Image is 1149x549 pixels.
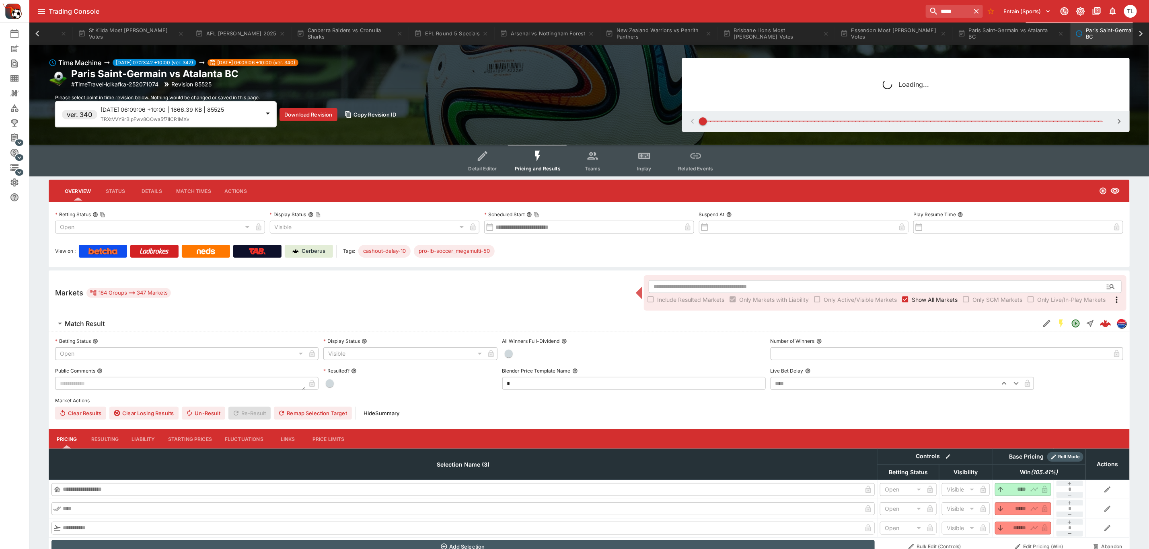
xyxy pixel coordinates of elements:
[55,94,260,100] span: Please select point in time revision below. Nothing would be changed or saved in this page.
[10,103,32,113] div: Categories
[101,116,189,122] span: TRXtVVY9rBlpFwv8O.Owa5f7IlCR1MXv
[285,245,333,258] a: Cerberus
[428,460,498,469] span: Selection Name (3)
[343,245,355,258] label: Tags:
[10,44,32,53] div: New Event
[58,181,97,201] button: Overview
[958,212,963,217] button: Play Resume Time
[125,429,161,449] button: Liability
[972,295,1022,304] span: Only SGM Markets
[1006,452,1047,462] div: Base Pricing
[73,23,189,45] button: St Kilda Most [PERSON_NAME] Votes
[999,5,1056,18] button: Select Tenant
[534,212,539,217] button: Copy To Clipboard
[171,80,212,88] p: Revision 85525
[926,5,970,18] input: search
[1100,318,1111,329] div: 31e13fe7-7278-4498-a84e-37abfc6691a0
[942,522,977,535] div: Visible
[10,59,32,68] div: Search
[943,451,954,462] button: Bulk edit
[162,429,218,449] button: Starting Prices
[97,368,103,374] button: Public Comments
[880,467,937,477] span: Betting Status
[55,367,95,374] p: Public Comments
[2,2,22,21] img: PriceKinetics Logo
[10,74,32,83] div: Template Search
[880,502,924,515] div: Open
[109,407,179,420] button: Clear Losing Results
[515,166,561,172] span: Pricing and Results
[92,338,98,344] button: Betting Status
[358,245,411,258] div: Betting Target: cerberus
[218,429,270,449] button: Fluctuations
[55,245,76,258] label: View on :
[10,118,32,128] div: Tournaments
[182,407,225,420] span: Un-Result
[1037,295,1106,304] span: Only Live/In-Play Markets
[249,248,266,254] img: TabNZ
[1104,279,1118,294] button: Open
[572,368,578,374] button: Blender Price Template Name
[58,58,101,68] h6: Time Machine
[292,248,299,254] img: Cerberus
[71,80,158,88] p: Copy To Clipboard
[55,338,91,344] p: Betting Status
[1040,316,1054,331] button: Edit Detail
[945,467,987,477] span: Visibility
[92,212,98,217] button: Betting StatusCopy To Clipboard
[10,88,32,98] div: Nexus Entities
[359,407,405,420] button: HideSummary
[469,166,497,172] span: Detail Editor
[49,315,1040,332] button: Match Result
[689,64,1123,104] div: Loading...
[502,367,571,374] p: Blender Price Template Name
[805,368,811,374] button: Live Bet Delay
[726,212,732,217] button: Suspend At
[170,181,218,201] button: Match Times
[55,347,306,360] div: Open
[323,338,360,344] p: Display Status
[457,145,721,176] div: Event type filters
[824,295,897,304] span: Only Active/Visible Markets
[323,367,349,374] p: Resulted?
[1124,5,1137,18] div: Trent Lewis
[771,338,815,344] p: Number of Winners
[1110,186,1120,196] svg: Visible
[942,483,977,496] div: Visible
[1055,453,1083,460] span: Roll Mode
[409,23,493,45] button: EPL Round 5 Specials
[308,212,314,217] button: Display StatusCopy To Clipboard
[912,295,958,304] span: Show All Markets
[55,288,83,297] h5: Markets
[270,429,306,449] button: Links
[942,502,977,515] div: Visible
[678,166,713,172] span: Related Events
[880,483,924,496] div: Open
[341,108,401,121] button: Copy Revision ID
[561,338,567,344] button: All Winners Full-Dividend
[1086,449,1129,480] th: Actions
[306,429,351,449] button: Price Limits
[1083,316,1098,331] button: Straight
[1071,319,1081,328] svg: Open
[10,148,32,158] div: Sports Pricing
[1047,452,1083,462] div: Show/hide Price Roll mode configuration.
[323,347,485,360] div: Visible
[953,23,1069,45] button: Paris Saint-Germain vs Atalanta BC
[97,181,134,201] button: Status
[1117,319,1126,328] img: lclkafka
[836,23,952,45] button: Essendon Most [PERSON_NAME] Votes
[1073,4,1088,18] button: Toggle light/dark mode
[601,23,717,45] button: New Zealand Warriors vs Penrith Panthers
[10,193,32,202] div: Help & Support
[270,211,306,218] p: Display Status
[90,288,168,298] div: 184 Groups 347 Markets
[1011,467,1067,477] span: Win(105.41%)
[280,108,337,121] button: Download Revision
[140,248,169,254] img: Ladbrokes
[877,449,992,465] th: Controls
[1031,467,1058,477] em: ( 105.41 %)
[1098,315,1114,332] a: 31e13fe7-7278-4498-a84e-37abfc6691a0
[484,211,525,218] p: Scheduled Start
[67,110,92,119] h6: ver. 340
